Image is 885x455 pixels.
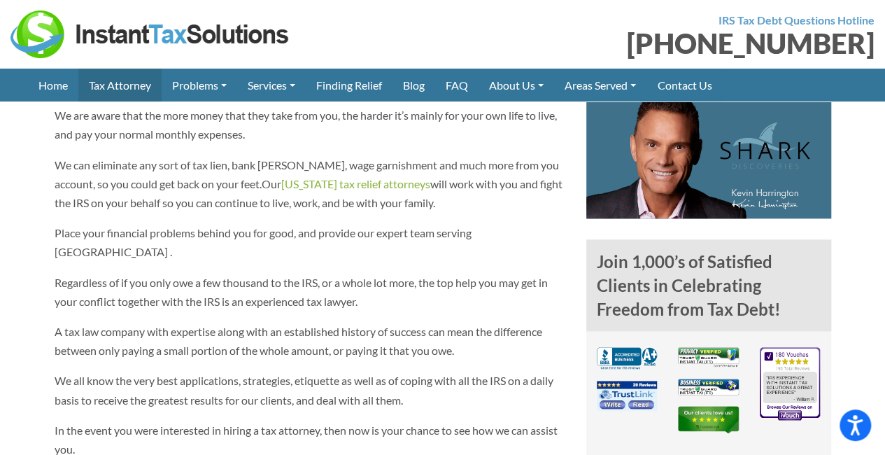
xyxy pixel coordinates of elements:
a: Services [237,69,306,101]
p: We can eliminate any sort of tax lien, bank [PERSON_NAME], wage garnishment and much more from yo... [55,155,565,213]
a: Finding Relief [306,69,392,101]
strong: IRS Tax Debt Questions Hotline [718,13,875,27]
a: Areas Served [554,69,646,101]
a: FAQ [435,69,479,101]
img: Business Verified [678,379,739,395]
a: Home [28,69,78,101]
img: BBB A+ [597,347,658,369]
a: Privacy Verified [678,354,739,367]
p: Regardless of if you only owe a few thousand to the IRS, or a whole lot more, the top help you ma... [55,273,565,311]
a: About Us [479,69,554,101]
img: Kevin Harrington [586,92,810,218]
a: Tax Attorney [78,69,162,101]
a: Blog [392,69,435,101]
p: Place your financial problems behind you for good, and provide our expert team serving [GEOGRAPHI... [55,223,565,261]
span: Our will work with you and fight the IRS on your behalf so you can continue to live, work, and be... [55,177,562,209]
p: A tax law company with expertise along with an established history of success can mean the differ... [55,322,565,360]
h4: Join 1,000’s of Satisfied Clients in Celebrating Freedom from Tax Debt! [586,239,831,331]
img: iVouch Reviews [760,347,821,420]
img: TrustLink [597,381,658,411]
a: Instant Tax Solutions Logo [10,26,290,39]
a: Problems [162,69,237,101]
img: TrustPilot [678,406,739,433]
img: Privacy Verified [678,347,739,367]
a: Contact Us [646,69,722,101]
p: We are aware that the more money that they take from you, the harder it’s mainly for your own lif... [55,106,565,143]
a: Business Verified [678,384,739,397]
a: [US_STATE] tax relief attorneys [281,177,430,190]
p: We all know the very best applications, strategies, etiquette as well as of coping with all the I... [55,371,565,409]
img: Instant Tax Solutions Logo [10,10,290,58]
div: [PHONE_NUMBER] [453,29,875,57]
a: TrustPilot [678,416,739,430]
